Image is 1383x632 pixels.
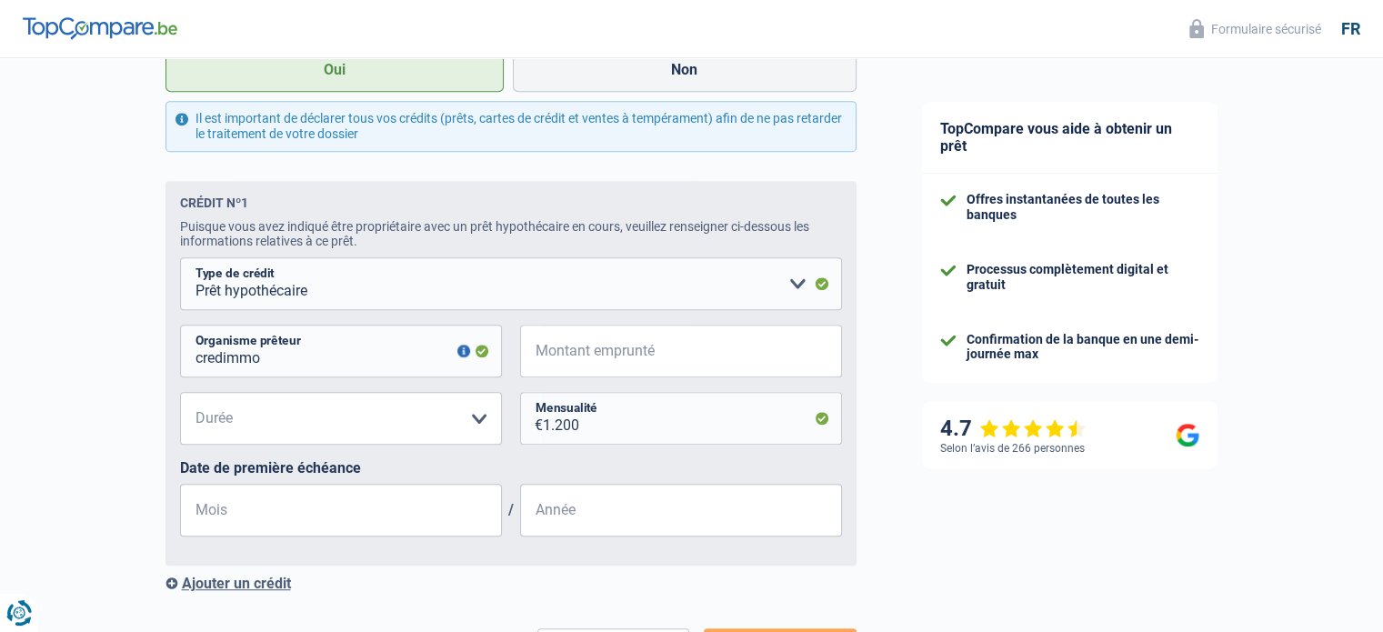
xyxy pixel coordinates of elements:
[967,192,1199,223] div: Offres instantanées de toutes les banques
[180,484,502,537] input: MM
[180,196,248,210] div: Crédit nº1
[922,102,1218,174] div: TopCompare vous aide à obtenir un prêt
[520,484,842,537] input: AAAA
[1341,19,1360,39] div: fr
[967,332,1199,363] div: Confirmation de la banque en une demi-journée max
[967,262,1199,293] div: Processus complètement digital et gratuit
[940,442,1085,455] div: Selon l’avis de 266 personnes
[165,575,857,592] div: Ajouter un crédit
[180,459,842,477] label: Date de première échéance
[520,392,543,445] span: €
[165,101,857,152] div: Il est important de déclarer tous vos crédits (prêts, cartes de crédit et ventes à tempérament) a...
[23,17,177,39] img: TopCompare Logo
[520,325,543,377] span: €
[165,48,505,92] label: Oui
[513,48,857,92] label: Non
[1178,14,1332,44] button: Formulaire sécurisé
[940,416,1087,442] div: 4.7
[502,501,520,518] span: /
[180,219,842,248] div: Puisque vous avez indiqué être propriétaire avec un prêt hypothécaire en cours, veuillez renseign...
